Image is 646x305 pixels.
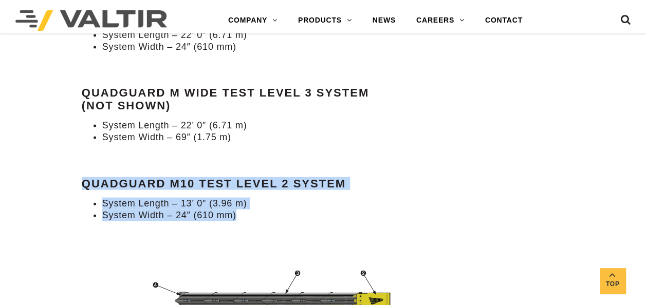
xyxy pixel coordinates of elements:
[102,120,403,131] li: System Length – 22’ 0″ (6.71 m)
[15,10,167,31] img: Valtir
[102,41,403,53] li: System Width – 24″ (610 mm)
[218,10,288,31] a: COMPANY
[82,177,346,190] strong: QuadGuard M10 Test Level 2 System
[102,209,403,221] li: System Width – 24″ (610 mm)
[102,131,403,143] li: System Width – 69″ (1.75 m)
[475,10,533,31] a: CONTACT
[288,10,362,31] a: PRODUCTS
[600,268,625,294] a: Top
[102,198,403,209] li: System Length – 13’ 0″ (3.96 m)
[82,86,369,111] strong: QuadGuard M Wide Test Level 3 System (not shown)
[362,10,406,31] a: NEWS
[406,10,475,31] a: CAREERS
[600,278,625,290] span: Top
[102,29,403,41] li: System Length – 22’ 0″ (6.71 m)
